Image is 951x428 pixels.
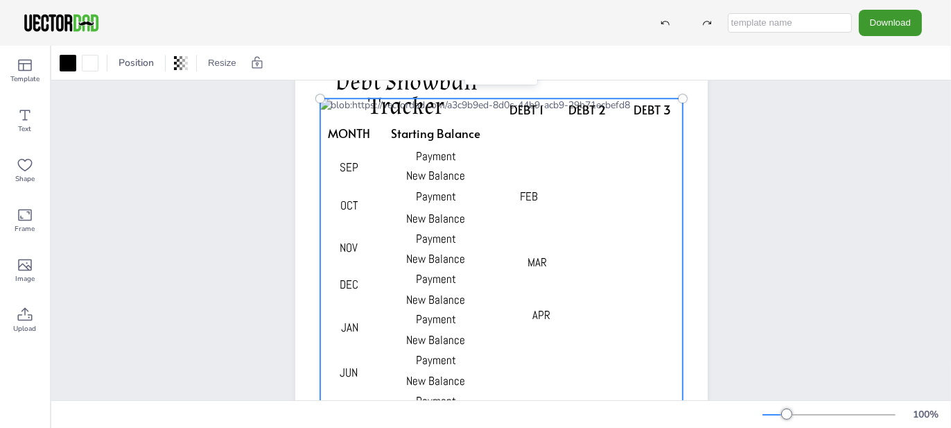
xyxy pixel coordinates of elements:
span: Payment [416,189,456,204]
span: New Balance [406,332,465,348]
span: Upload [14,323,37,334]
span: APR [532,307,550,323]
div: 100 % [909,408,943,421]
span: FEB [520,189,538,204]
span: Shape [15,173,35,185]
span: JUN [340,365,358,380]
span: New Balance [406,168,465,183]
span: Payment [416,353,456,368]
span: DEBT 1 [509,101,543,118]
span: New Balance [406,251,465,266]
span: NOV [340,240,358,255]
button: Download [859,10,922,35]
span: Frame [15,223,35,234]
span: Position [116,56,157,69]
input: template name [728,13,852,33]
span: Payment [416,148,456,164]
span: Debt Snowball Tracker [335,67,478,122]
span: New Balance [406,211,465,226]
img: VectorDad-1.png [22,12,101,33]
span: New Balance [406,292,465,307]
button: Resize [202,52,242,74]
span: OCT [340,198,358,213]
span: DEC [340,277,358,292]
span: DEBT 3 [634,101,671,118]
span: New Balance [406,373,465,388]
span: Payment [416,271,456,286]
span: Payment [416,394,456,409]
span: MAR [527,255,547,270]
span: Text [19,123,32,135]
span: Template [10,74,40,85]
span: Payment [416,231,456,246]
span: DEBT 2 [568,101,606,118]
span: Payment [416,311,456,327]
span: Image [15,273,35,284]
span: Starting Balance [391,125,480,142]
span: JAN [341,320,358,335]
span: SEP [340,160,358,175]
span: MONTH [328,125,370,142]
